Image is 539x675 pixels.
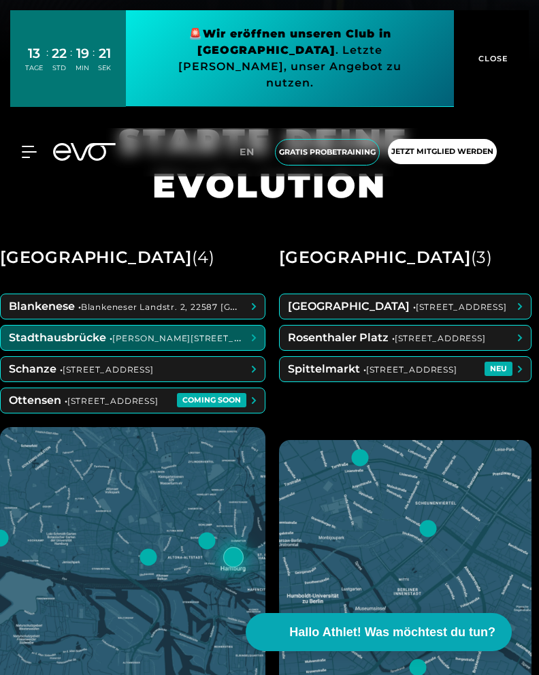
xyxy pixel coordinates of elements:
span: Gratis Probetraining [279,146,376,158]
button: Hallo Athlet! Was möchtest du tun? [246,613,512,651]
div: SEK [98,63,111,73]
div: STD [52,63,67,73]
div: MIN [76,63,89,73]
div: [GEOGRAPHIC_DATA] [279,242,493,273]
div: 13 [25,44,43,63]
button: CLOSE [454,10,529,107]
a: en [240,144,263,160]
span: ( 4 ) [192,247,215,267]
div: 22 [52,44,67,63]
div: : [46,45,48,81]
a: Jetzt Mitglied werden [384,139,501,166]
div: 19 [76,44,89,63]
span: CLOSE [475,52,508,65]
span: Hallo Athlet! Was möchtest du tun? [289,623,495,642]
div: : [93,45,95,81]
span: ( 3 ) [471,247,493,267]
span: Jetzt Mitglied werden [391,146,493,157]
span: en [240,146,255,158]
div: 21 [98,44,111,63]
div: : [70,45,72,81]
div: TAGE [25,63,43,73]
a: Gratis Probetraining [271,139,384,166]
